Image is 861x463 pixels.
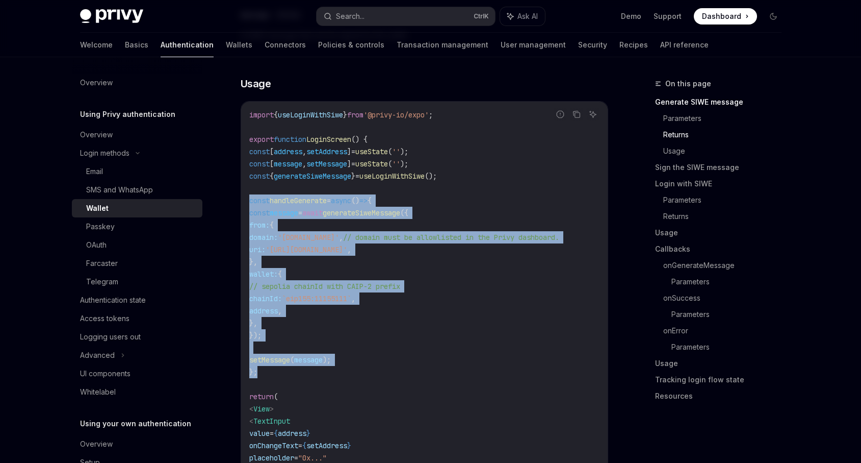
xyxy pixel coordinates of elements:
[80,33,113,57] a: Welcome
[270,429,274,438] span: =
[318,33,384,57] a: Policies & controls
[274,429,278,438] span: {
[253,404,270,413] span: View
[72,309,202,328] a: Access tokens
[80,438,113,450] div: Overview
[249,306,278,315] span: address
[249,331,262,340] span: });
[249,294,282,303] span: chainId:
[80,331,141,343] div: Logging users out
[253,417,290,426] span: TextInput
[400,159,408,168] span: );
[249,453,294,462] span: placeholder
[249,257,257,266] span: },
[347,245,351,254] span: ,
[80,108,175,120] h5: Using Privy authentication
[663,143,790,159] a: Usage
[72,162,202,181] a: Email
[655,225,790,241] a: Usage
[554,108,567,121] button: Report incorrect code
[80,312,129,325] div: Access tokens
[655,176,790,192] a: Login with SIWE
[351,294,355,303] span: ,
[655,94,790,110] a: Generate SIWE message
[249,135,274,144] span: export
[72,217,202,236] a: Passkey
[274,159,302,168] span: message
[86,239,107,251] div: OAuth
[355,159,388,168] span: useState
[86,165,103,178] div: Email
[80,349,115,361] div: Advanced
[72,126,202,144] a: Overview
[343,110,347,119] span: }
[671,339,790,355] a: Parameters
[331,196,351,205] span: async
[278,270,282,279] span: {
[351,135,368,144] span: () {
[249,245,266,254] span: uri:
[302,147,306,156] span: ,
[655,372,790,388] a: Tracking login flow state
[663,257,790,274] a: onGenerateMessage
[655,241,790,257] a: Callbacks
[270,172,274,181] span: {
[306,159,347,168] span: setMessage
[306,135,351,144] span: LoginScreen
[702,11,741,21] span: Dashboard
[663,192,790,208] a: Parameters
[278,306,282,315] span: ,
[294,453,298,462] span: =
[343,233,559,242] span: // domain must be allowlisted in the Privy dashboard.
[655,388,790,404] a: Resources
[655,355,790,372] a: Usage
[72,328,202,346] a: Logging users out
[270,159,274,168] span: [
[125,33,148,57] a: Basics
[80,129,113,141] div: Overview
[327,196,331,205] span: =
[72,181,202,199] a: SMS and WhatsApp
[278,233,339,242] span: '[DOMAIN_NAME]'
[282,294,351,303] span: `eip155:11155111`
[274,172,351,181] span: generateSiweMessage
[368,196,372,205] span: {
[249,417,253,426] span: <
[249,159,270,168] span: const
[249,270,278,279] span: wallet:
[72,273,202,291] a: Telegram
[274,135,306,144] span: function
[266,245,347,254] span: '[URL][DOMAIN_NAME]'
[294,355,323,364] span: message
[249,429,270,438] span: value
[400,147,408,156] span: );
[359,196,368,205] span: =>
[249,208,270,217] span: const
[80,418,191,430] h5: Using your own authentication
[429,110,433,119] span: ;
[278,110,343,119] span: useLoginWithSiwe
[86,184,153,196] div: SMS and WhatsApp
[86,202,109,214] div: Wallet
[388,147,392,156] span: (
[86,257,118,270] div: Farcaster
[339,233,343,242] span: ,
[323,208,400,217] span: generateSiweMessage
[351,172,355,181] span: }
[663,127,790,143] a: Returns
[663,323,790,339] a: onError
[765,8,781,25] button: Toggle dark mode
[161,33,214,57] a: Authentication
[72,199,202,217] a: Wallet
[501,33,566,57] a: User management
[347,110,363,119] span: from
[249,110,274,119] span: import
[278,429,306,438] span: address
[270,208,298,217] span: message
[306,429,310,438] span: }
[425,172,437,181] span: ();
[347,147,351,156] span: ]
[86,276,118,288] div: Telegram
[274,110,278,119] span: {
[392,147,400,156] span: ''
